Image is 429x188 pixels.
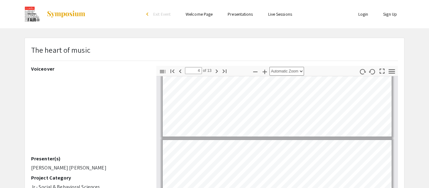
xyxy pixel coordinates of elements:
[185,67,202,74] input: Page
[153,11,171,17] span: Exit Event
[31,44,90,56] p: The heart of music
[5,160,27,183] iframe: Chat
[367,67,378,76] button: Rotate Counterclockwise
[167,66,178,75] button: Go to First Page
[31,66,147,72] h2: Voiceover
[219,66,230,75] button: Go to Last Page
[186,11,213,17] a: Welcome Page
[259,67,270,76] button: Zoom In
[269,67,304,76] select: Zoom
[268,11,292,17] a: Live Sessions
[228,11,253,17] a: Presentations
[46,10,86,18] img: Symposium by ForagerOne
[31,175,147,181] h2: Project Category
[357,67,368,76] button: Rotate Clockwise
[31,74,147,156] iframe: YouTube video player
[387,67,397,76] button: Tools
[250,67,261,76] button: Zoom Out
[31,156,147,162] h2: Presenter(s)
[175,66,186,75] button: Previous Page
[146,12,150,16] div: arrow_back_ios
[24,6,40,22] img: The 2023 CoorsTek Denver Metro Regional Science and Engineering Fair!
[211,66,222,75] button: Next Page
[24,6,86,22] a: The 2023 CoorsTek Denver Metro Regional Science and Engineering Fair!
[358,11,368,17] a: Login
[157,67,168,76] button: Toggle Sidebar
[31,164,147,172] p: [PERSON_NAME] [PERSON_NAME]
[377,66,388,75] button: Switch to Presentation Mode
[202,67,212,74] span: of 13
[383,11,397,17] a: Sign Up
